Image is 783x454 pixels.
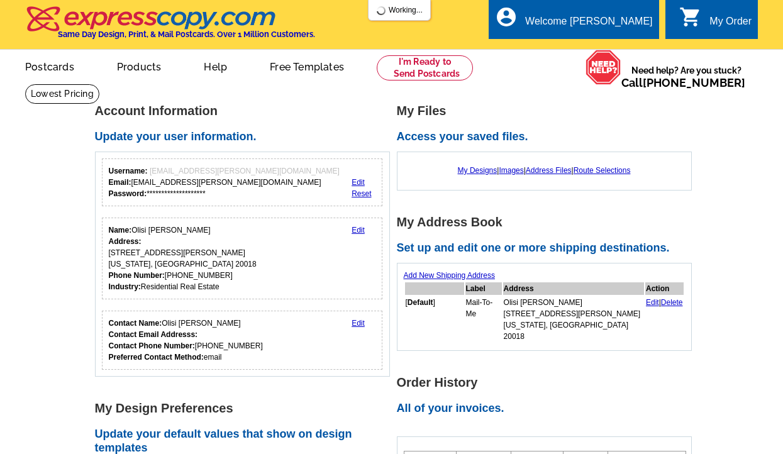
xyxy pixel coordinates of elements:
a: Edit [646,298,659,307]
a: Route Selections [574,166,631,175]
td: | [645,296,684,343]
h1: My Design Preferences [95,402,397,415]
span: [EMAIL_ADDRESS][PERSON_NAME][DOMAIN_NAME] [150,167,340,175]
th: Address [503,282,644,295]
img: loading... [376,6,386,16]
td: Olisi [PERSON_NAME] [STREET_ADDRESS][PERSON_NAME] [US_STATE], [GEOGRAPHIC_DATA] 20018 [503,296,644,343]
strong: Industry: [109,282,141,291]
strong: Contact Phone Number: [109,341,195,350]
span: Call [621,76,745,89]
h2: Access your saved files. [397,130,699,144]
h2: Set up and edit one or more shipping destinations. [397,241,699,255]
a: [PHONE_NUMBER] [643,76,745,89]
a: Help [184,51,247,80]
h1: Account Information [95,104,397,118]
th: Action [645,282,684,295]
a: Reset [352,189,371,198]
div: Welcome [PERSON_NAME] [525,16,652,33]
span: Need help? Are you stuck? [621,64,752,89]
th: Label [465,282,502,295]
a: Edit [352,178,365,187]
strong: Name: [109,226,132,235]
div: Your personal details. [102,218,383,299]
i: shopping_cart [679,6,702,28]
a: Add New Shipping Address [404,271,495,280]
a: Delete [661,298,683,307]
strong: Email: [109,178,131,187]
strong: Contact Email Addresss: [109,330,198,339]
a: Edit [352,319,365,328]
strong: Password: [109,189,147,198]
a: Free Templates [250,51,364,80]
div: Who should we contact regarding order issues? [102,311,383,370]
i: account_circle [495,6,518,28]
h4: Same Day Design, Print, & Mail Postcards. Over 1 Million Customers. [58,30,315,39]
strong: Address: [109,237,142,246]
strong: Username: [109,167,148,175]
td: [ ] [405,296,464,343]
div: | | | [404,158,685,182]
div: My Order [709,16,752,33]
strong: Contact Name: [109,319,162,328]
h1: Order History [397,376,699,389]
h2: Update your user information. [95,130,397,144]
div: Your login information. [102,158,383,206]
b: Default [408,298,433,307]
h1: My Address Book [397,216,699,229]
div: Olisi [PERSON_NAME] [PHONE_NUMBER] email [109,318,263,363]
h1: My Files [397,104,699,118]
a: Products [97,51,182,80]
a: My Designs [458,166,497,175]
a: Same Day Design, Print, & Mail Postcards. Over 1 Million Customers. [25,15,315,39]
a: Edit [352,226,365,235]
a: shopping_cart My Order [679,14,752,30]
a: Images [499,166,523,175]
h2: All of your invoices. [397,402,699,416]
td: Mail-To-Me [465,296,502,343]
div: Olisi [PERSON_NAME] [STREET_ADDRESS][PERSON_NAME] [US_STATE], [GEOGRAPHIC_DATA] 20018 [PHONE_NUMB... [109,224,257,292]
strong: Preferred Contact Method: [109,353,204,362]
a: Postcards [5,51,94,80]
a: Address Files [526,166,572,175]
strong: Phone Number: [109,271,165,280]
img: help [586,50,621,85]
